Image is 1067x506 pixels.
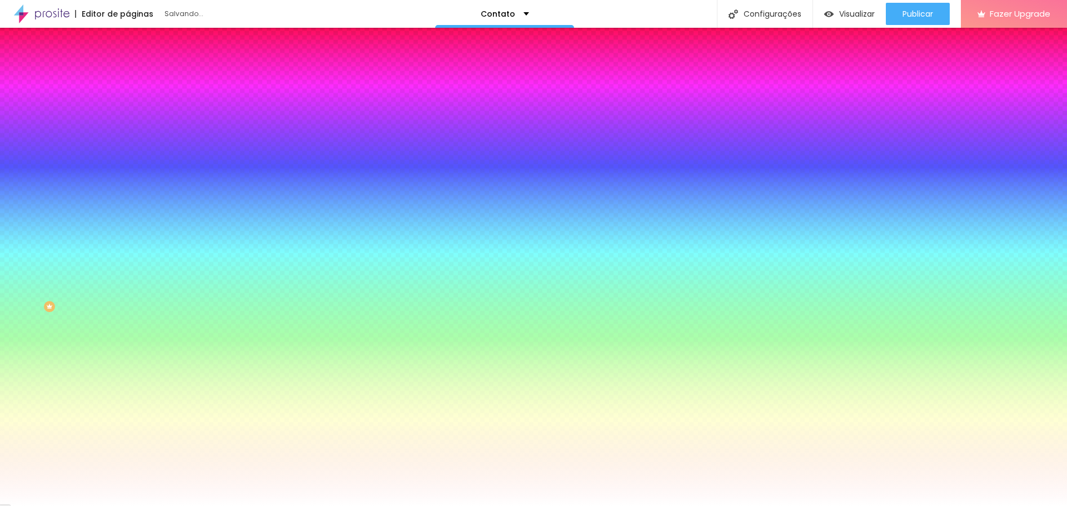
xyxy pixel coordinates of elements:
button: Publicar [886,3,950,25]
span: Fazer Upgrade [990,9,1050,18]
img: Icone [729,9,738,19]
p: Contato [481,10,515,18]
span: Publicar [903,9,933,18]
div: Salvando... [164,11,292,17]
div: Editor de páginas [75,10,153,18]
button: Visualizar [813,3,886,25]
span: Visualizar [839,9,875,18]
img: view-1.svg [824,9,834,19]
